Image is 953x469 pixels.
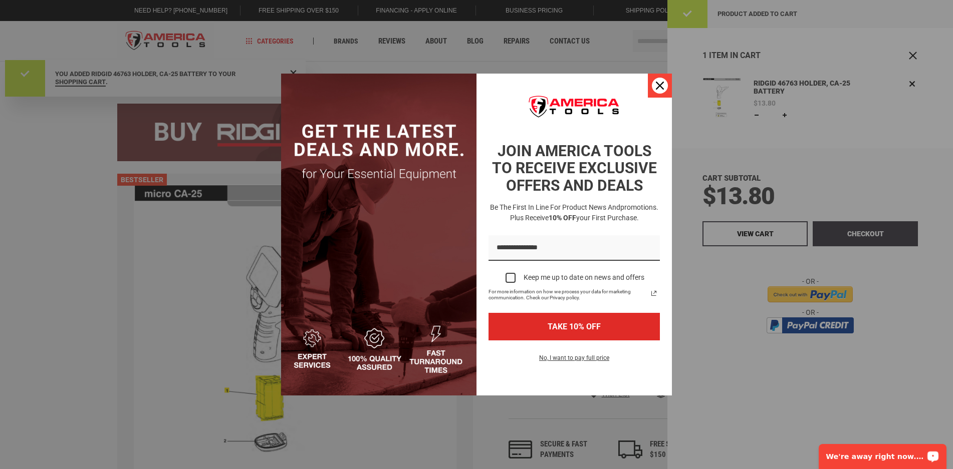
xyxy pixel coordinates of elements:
[489,289,648,301] span: For more information on how we process your data for marketing communication. Check our Privacy p...
[648,287,660,299] svg: link icon
[524,273,644,282] div: Keep me up to date on news and offers
[487,202,662,223] h3: Be the first in line for product news and
[492,142,657,194] strong: JOIN AMERICA TOOLS TO RECEIVE EXCLUSIVE OFFERS AND DEALS
[656,82,664,90] svg: close icon
[812,437,953,469] iframe: LiveChat chat widget
[648,287,660,299] a: Read our Privacy Policy
[489,235,660,261] input: Email field
[531,352,617,369] button: No, I want to pay full price
[648,74,672,98] button: Close
[489,313,660,340] button: TAKE 10% OFF
[549,214,576,222] strong: 10% OFF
